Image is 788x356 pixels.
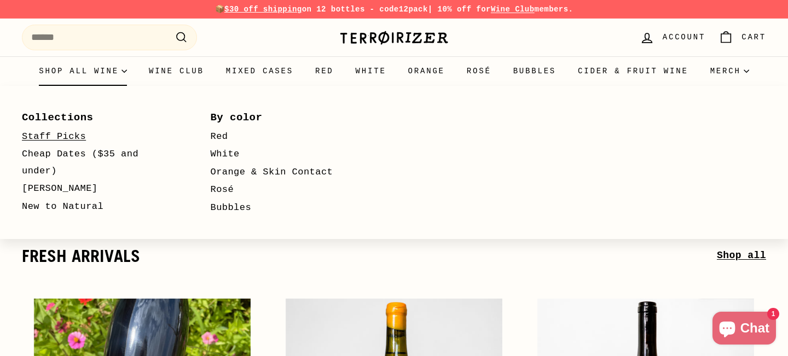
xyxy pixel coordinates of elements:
a: Mixed Cases [215,56,304,86]
a: Rosé [211,181,368,199]
a: White [345,56,397,86]
strong: 12pack [399,5,428,14]
inbox-online-store-chat: Shopify online store chat [709,312,779,347]
a: Staff Picks [22,128,179,146]
a: Account [633,21,712,54]
a: Orange [397,56,456,86]
summary: Shop all wine [28,56,138,86]
span: Account [663,31,705,43]
p: 📦 on 12 bottles - code | 10% off for members. [22,3,766,15]
span: $30 off shipping [224,5,302,14]
a: Cheap Dates ($35 and under) [22,145,179,180]
a: [PERSON_NAME] [22,180,179,198]
a: White [211,145,368,164]
a: Cart [712,21,773,54]
a: New to Natural [22,198,179,216]
a: Red [211,128,368,146]
a: Wine Club [138,56,215,86]
h2: fresh arrivals [22,247,717,265]
a: Collections [22,108,179,127]
a: Red [304,56,345,86]
a: By color [211,108,368,127]
a: Bubbles [502,56,567,86]
a: Rosé [456,56,502,86]
a: Bubbles [211,199,368,217]
summary: Merch [699,56,760,86]
a: Wine Club [491,5,535,14]
a: Shop all [717,248,766,264]
a: Cider & Fruit Wine [567,56,699,86]
span: Cart [741,31,766,43]
a: Orange & Skin Contact [211,164,368,182]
